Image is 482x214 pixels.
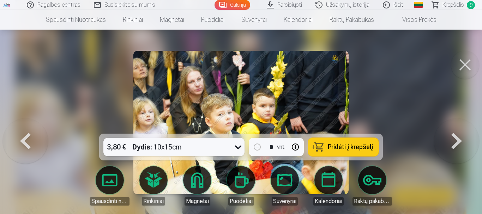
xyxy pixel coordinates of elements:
button: Pridėti į krepšelį [308,138,379,156]
a: Magnetai [177,166,217,206]
a: Kalendoriai [309,166,348,206]
strong: Dydis : [132,142,152,152]
div: Rinkiniai [142,197,165,206]
a: Spausdinti nuotraukas [37,10,114,30]
a: Raktų pakabukas [321,10,382,30]
a: Rinkiniai [134,166,173,206]
a: Spausdinti nuotraukas [90,166,129,206]
div: 3,80 € [103,138,129,156]
a: Suvenyrai [265,166,305,206]
div: vnt. [277,143,285,151]
a: Visos prekės [382,10,445,30]
div: 10x15cm [132,138,182,156]
a: Raktų pakabukas [353,166,392,206]
div: Spausdinti nuotraukas [90,197,129,206]
a: Magnetai [151,10,193,30]
a: Suvenyrai [233,10,275,30]
div: Magnetai [185,197,210,206]
div: Suvenyrai [272,197,298,206]
span: Krepšelis [442,1,464,9]
div: Kalendoriai [313,197,344,206]
a: Puodeliai [221,166,261,206]
div: Puodeliai [228,197,254,206]
span: 9 [467,1,475,9]
img: /fa2 [3,3,11,7]
a: Rinkiniai [114,10,151,30]
a: Puodeliai [193,10,233,30]
div: Raktų pakabukas [353,197,392,206]
a: Kalendoriai [275,10,321,30]
span: Pridėti į krepšelį [328,144,373,150]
